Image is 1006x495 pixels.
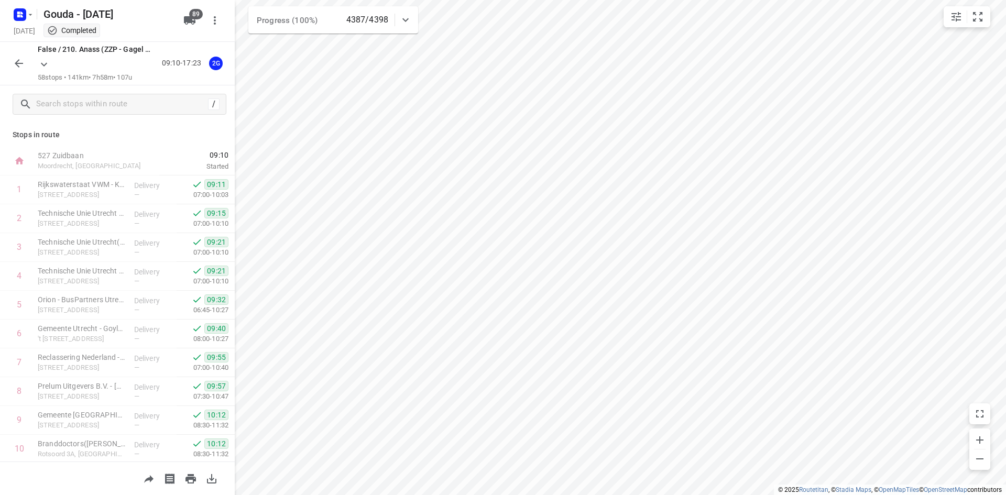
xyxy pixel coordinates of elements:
[134,450,139,458] span: —
[177,276,228,287] p: 07:00-10:10
[177,449,228,459] p: 08:30-11:32
[134,324,173,335] p: Delivery
[177,218,228,229] p: 07:00-10:10
[177,190,228,200] p: 07:00-10:03
[17,328,21,338] div: 6
[201,473,222,483] span: Download route
[38,44,153,55] p: False / 210. Anass (ZZP - Gagel Diensten)
[192,352,202,362] svg: Done
[204,179,228,190] span: 09:11
[134,335,139,343] span: —
[134,219,139,227] span: —
[134,238,173,248] p: Delivery
[134,392,139,400] span: —
[38,190,126,200] p: [STREET_ADDRESS]
[38,208,126,218] p: Technische Unie Utrecht (Roy Johannes)
[204,10,225,31] button: More
[38,266,126,276] p: Technische Unie Utrecht - Opleidingscentrum(Ellen Carli-Ernst)
[134,295,173,306] p: Delivery
[177,391,228,402] p: 07:30-10:47
[38,150,147,161] p: 527 Zuidbaan
[134,353,173,364] p: Delivery
[192,208,202,218] svg: Done
[38,218,126,229] p: [STREET_ADDRESS]
[38,276,126,287] p: [STREET_ADDRESS]
[38,73,153,83] p: 58 stops • 141km • 7h58m • 107u
[134,421,139,429] span: —
[204,410,228,420] span: 10:12
[967,6,988,27] button: Fit zoom
[192,237,202,247] svg: Done
[134,411,173,421] p: Delivery
[17,242,21,252] div: 3
[36,96,208,113] input: Search stops within route
[38,179,126,190] p: Rijkswaterstaat VWM - Kantoor(Arthur Zijlstra)
[177,362,228,373] p: 07:00-10:40
[799,486,828,493] a: Routetitan
[38,247,126,258] p: [STREET_ADDRESS]
[204,381,228,391] span: 09:57
[177,247,228,258] p: 07:00-10:10
[17,271,21,281] div: 4
[192,323,202,334] svg: Done
[192,179,202,190] svg: Done
[134,306,139,314] span: —
[134,439,173,450] p: Delivery
[47,25,96,36] div: This project completed. You cannot make any changes to it.
[192,294,202,305] svg: Done
[778,486,1002,493] li: © 2025 , © , © © contributors
[257,16,318,25] span: Progress (100%)
[204,208,228,218] span: 09:15
[38,305,126,315] p: [STREET_ADDRESS]
[204,323,228,334] span: 09:40
[177,334,228,344] p: 08:00-10:27
[192,381,202,391] svg: Done
[138,473,159,483] span: Share route
[189,9,203,19] span: 89
[38,294,126,305] p: Orion - BusPartners Utrecht(Ambius klantenservice)
[879,486,919,493] a: OpenMapTiles
[134,191,139,199] span: —
[204,266,228,276] span: 09:21
[208,98,220,110] div: /
[15,444,24,454] div: 10
[38,352,126,362] p: Reclassering Nederland - Utrecht(Maj-Britt van der Horst)
[179,10,200,31] button: 89
[38,410,126,420] p: Gemeente Utrecht - Begraafplaats Tolsteeg(Tanja Medema)
[38,362,126,373] p: [STREET_ADDRESS]
[836,486,871,493] a: Stadia Maps
[38,420,126,431] p: [STREET_ADDRESS]
[38,323,126,334] p: Gemeente Utrecht - Goylaan(Sinan Cetinkaya)
[192,410,202,420] svg: Done
[248,6,418,34] div: Progress (100%)4387/4398
[204,237,228,247] span: 09:21
[944,6,990,27] div: small contained button group
[38,334,126,344] p: 't [STREET_ADDRESS]
[17,300,21,310] div: 5
[134,209,173,219] p: Delivery
[134,382,173,392] p: Delivery
[38,449,126,459] p: Rotsoord 3A, [GEOGRAPHIC_DATA]
[134,180,173,191] p: Delivery
[17,386,21,396] div: 8
[346,14,388,26] p: 4387/4398
[17,415,21,425] div: 9
[192,266,202,276] svg: Done
[17,213,21,223] div: 2
[134,267,173,277] p: Delivery
[177,305,228,315] p: 06:45-10:27
[205,58,226,68] span: Assigned to 210.Anass Gagel Diensten
[177,420,228,431] p: 08:30-11:32
[192,438,202,449] svg: Done
[38,381,126,391] p: Prelum Uitgevers B.V. - Utrecht(Diana Verheijke)
[38,391,126,402] p: [STREET_ADDRESS]
[159,150,228,160] span: 09:10
[924,486,967,493] a: OpenStreetMap
[17,184,21,194] div: 1
[180,473,201,483] span: Print route
[134,364,139,371] span: —
[159,473,180,483] span: Print shipping labels
[38,237,126,247] p: Technische Unie Utrecht(Frank Sluiter)
[134,277,139,285] span: —
[38,161,147,171] p: Moordrecht, [GEOGRAPHIC_DATA]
